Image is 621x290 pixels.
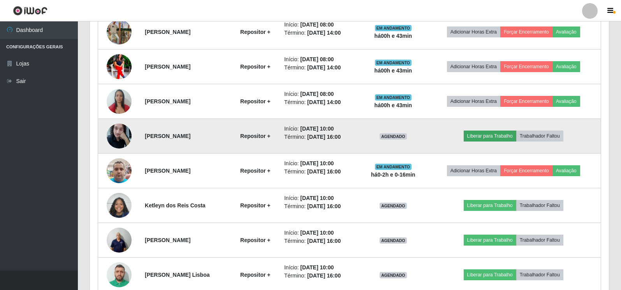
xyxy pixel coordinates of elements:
[464,200,516,211] button: Liberar para Trabalho
[284,55,356,64] li: Início:
[284,194,356,202] li: Início:
[107,119,132,152] img: 1747575211019.jpeg
[284,29,356,37] li: Término:
[447,96,500,107] button: Adicionar Horas Extra
[307,99,341,105] time: [DATE] 14:00
[307,272,341,279] time: [DATE] 16:00
[284,159,356,168] li: Início:
[516,200,563,211] button: Trabalhador Faltou
[284,64,356,72] li: Término:
[300,21,334,28] time: [DATE] 08:00
[300,264,334,271] time: [DATE] 10:00
[284,202,356,210] li: Término:
[284,229,356,237] li: Início:
[500,165,552,176] button: Forçar Encerramento
[300,230,334,236] time: [DATE] 10:00
[516,235,563,246] button: Trabalhador Faltou
[284,237,356,245] li: Término:
[107,189,132,222] img: 1756687826754.jpeg
[516,269,563,280] button: Trabalhador Faltou
[516,131,563,141] button: Trabalhador Faltou
[145,133,190,139] strong: [PERSON_NAME]
[107,10,132,54] img: 1749745311179.jpeg
[145,64,190,70] strong: [PERSON_NAME]
[107,154,132,187] img: 1748357803903.jpeg
[552,27,580,37] button: Avaliação
[300,160,334,166] time: [DATE] 10:00
[284,98,356,106] li: Término:
[447,27,500,37] button: Adicionar Horas Extra
[284,21,356,29] li: Início:
[375,60,412,66] span: EM ANDAMENTO
[13,6,47,16] img: CoreUI Logo
[375,25,412,31] span: EM ANDAMENTO
[240,133,270,139] strong: Repositor +
[307,238,341,244] time: [DATE] 16:00
[380,133,407,140] span: AGENDADO
[380,272,407,278] span: AGENDADO
[375,164,412,170] span: EM ANDAMENTO
[145,98,190,104] strong: [PERSON_NAME]
[284,263,356,272] li: Início:
[375,67,412,74] strong: há 00 h e 43 min
[107,85,132,118] img: 1753374909353.jpeg
[380,237,407,244] span: AGENDADO
[240,237,270,243] strong: Repositor +
[300,56,334,62] time: [DATE] 08:00
[145,272,209,278] strong: [PERSON_NAME] Lisboa
[240,98,270,104] strong: Repositor +
[464,131,516,141] button: Liberar para Trabalho
[447,165,500,176] button: Adicionar Horas Extra
[300,126,334,132] time: [DATE] 10:00
[500,27,552,37] button: Forçar Encerramento
[240,64,270,70] strong: Repositor +
[464,269,516,280] button: Liberar para Trabalho
[375,94,412,101] span: EM ANDAMENTO
[447,61,500,72] button: Adicionar Horas Extra
[375,33,412,39] strong: há 00 h e 43 min
[464,235,516,246] button: Liberar para Trabalho
[307,64,341,71] time: [DATE] 14:00
[307,134,341,140] time: [DATE] 16:00
[284,133,356,141] li: Término:
[307,168,341,175] time: [DATE] 16:00
[375,102,412,108] strong: há 00 h e 43 min
[300,91,334,97] time: [DATE] 08:00
[380,203,407,209] span: AGENDADO
[240,272,270,278] strong: Repositor +
[307,30,341,36] time: [DATE] 14:00
[145,29,190,35] strong: [PERSON_NAME]
[500,96,552,107] button: Forçar Encerramento
[240,168,270,174] strong: Repositor +
[145,237,190,243] strong: [PERSON_NAME]
[552,96,580,107] button: Avaliação
[145,168,190,174] strong: [PERSON_NAME]
[107,223,132,256] img: 1754951797627.jpeg
[284,125,356,133] li: Início:
[240,29,270,35] strong: Repositor +
[145,202,206,209] strong: Ketleyn dos Reis Costa
[107,51,132,82] img: 1751311767272.jpeg
[500,61,552,72] button: Forçar Encerramento
[284,90,356,98] li: Início:
[552,165,580,176] button: Avaliação
[284,272,356,280] li: Término:
[307,203,341,209] time: [DATE] 16:00
[371,172,415,178] strong: há 0-2 h e 0-16 min
[552,61,580,72] button: Avaliação
[284,168,356,176] li: Término:
[240,202,270,209] strong: Repositor +
[300,195,334,201] time: [DATE] 10:00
